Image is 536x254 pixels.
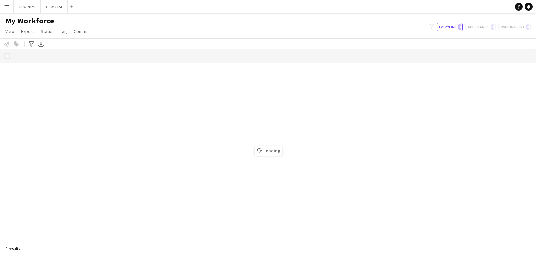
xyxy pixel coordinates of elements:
app-action-btn: Export XLSX [37,40,45,48]
button: GFW 2025 [14,0,41,13]
span: 0 [458,24,461,30]
button: Everyone0 [437,23,463,31]
a: Tag [57,27,70,36]
span: Tag [60,28,67,34]
span: Status [41,28,54,34]
a: Comms [71,27,91,36]
app-action-btn: Advanced filters [27,40,35,48]
span: View [5,28,15,34]
span: Loading [255,146,282,156]
a: Export [19,27,37,36]
a: View [3,27,17,36]
a: Status [38,27,56,36]
span: Comms [74,28,89,34]
span: Export [21,28,34,34]
span: My Workforce [5,16,54,26]
button: GFW 2024 [41,0,68,13]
